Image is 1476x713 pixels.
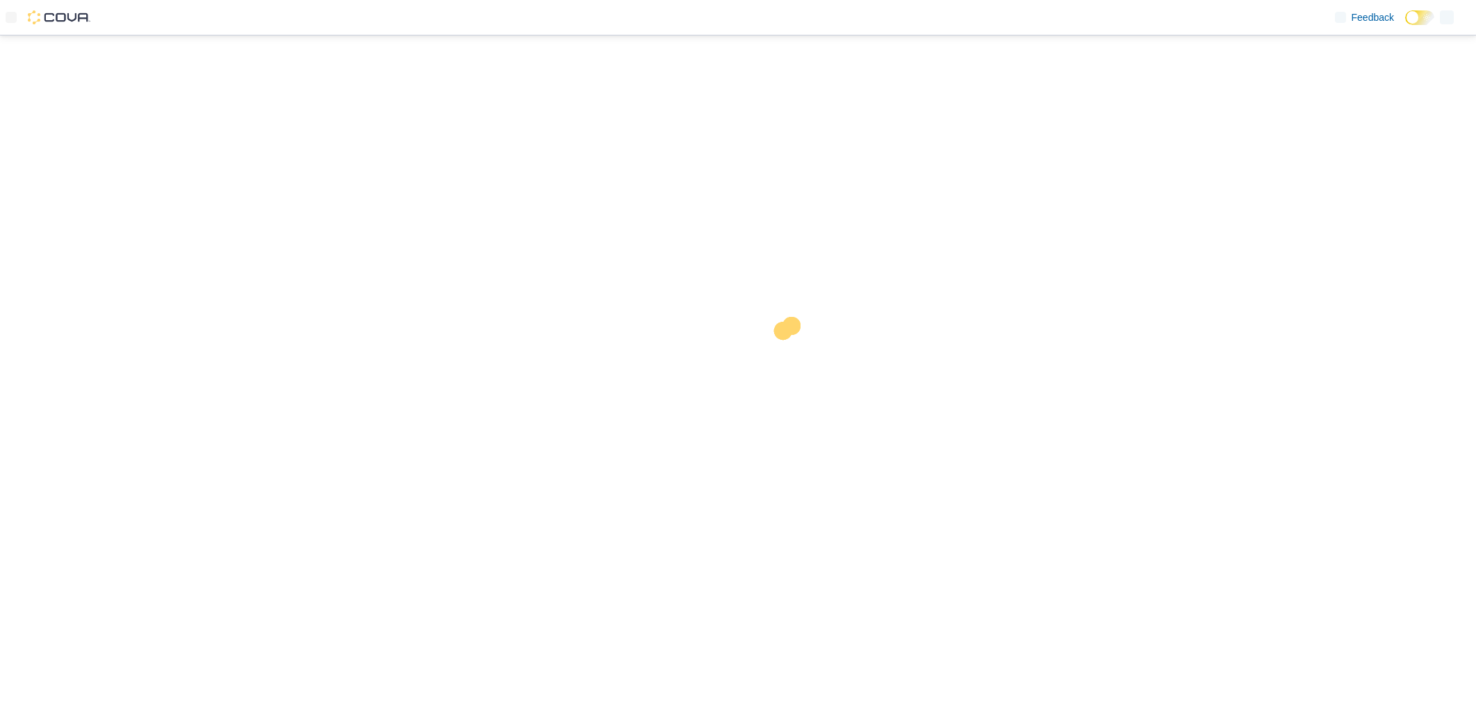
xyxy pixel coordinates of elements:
span: Dark Mode [1405,25,1406,26]
img: cova-loader [738,306,842,411]
a: Feedback [1329,3,1400,31]
input: Dark Mode [1405,10,1434,25]
img: Cova [28,10,90,24]
span: Feedback [1352,10,1394,24]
